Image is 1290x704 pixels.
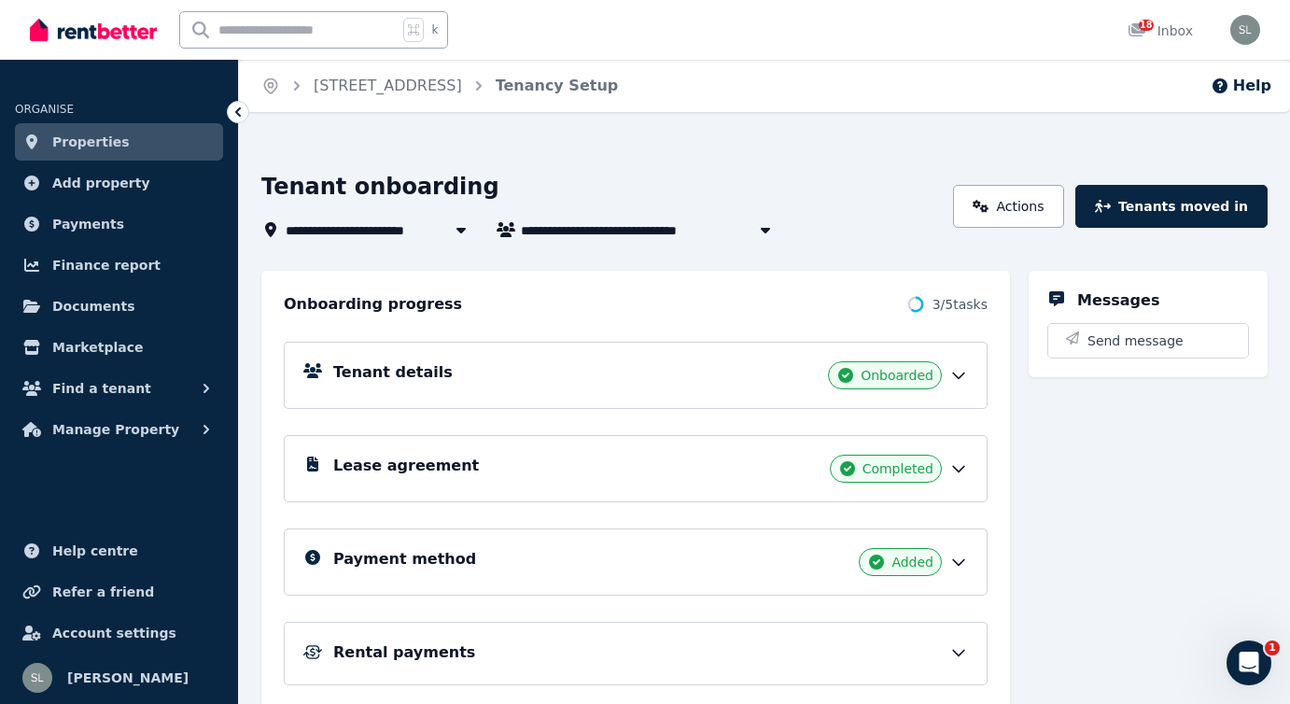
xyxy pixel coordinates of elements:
[15,573,223,611] a: Refer a friend
[891,553,933,571] span: Added
[52,295,135,317] span: Documents
[15,532,223,570] a: Help centre
[333,455,479,477] h5: Lease agreement
[52,377,151,400] span: Find a tenant
[496,75,619,97] span: Tenancy Setup
[15,329,223,366] a: Marketplace
[1087,331,1184,350] span: Send message
[239,60,640,112] nav: Breadcrumb
[15,164,223,202] a: Add property
[15,205,223,243] a: Payments
[261,172,499,202] h1: Tenant onboarding
[333,641,475,664] h5: Rental payments
[1227,641,1271,685] iframe: Intercom live chat
[15,288,223,325] a: Documents
[431,22,438,37] span: k
[15,614,223,652] a: Account settings
[52,172,150,194] span: Add property
[862,459,933,478] span: Completed
[15,370,223,407] button: Find a tenant
[15,123,223,161] a: Properties
[1265,641,1280,655] span: 1
[932,295,988,314] span: 3 / 5 tasks
[953,185,1064,228] a: Actions
[15,246,223,284] a: Finance report
[67,667,189,689] span: [PERSON_NAME]
[52,540,138,562] span: Help centre
[333,548,476,570] h5: Payment method
[314,77,462,94] a: [STREET_ADDRESS]
[1075,185,1268,228] button: Tenants moved in
[52,254,161,276] span: Finance report
[30,16,157,44] img: RentBetter
[52,213,124,235] span: Payments
[861,366,933,385] span: Onboarded
[52,622,176,644] span: Account settings
[333,361,453,384] h5: Tenant details
[52,336,143,359] span: Marketplace
[1077,289,1159,312] h5: Messages
[1048,324,1248,358] button: Send message
[15,103,74,116] span: ORGANISE
[1230,15,1260,45] img: Sean Lennon
[52,581,154,603] span: Refer a friend
[284,293,462,316] h2: Onboarding progress
[52,131,130,153] span: Properties
[1128,21,1193,40] div: Inbox
[22,663,52,693] img: Sean Lennon
[1139,20,1154,31] span: 18
[1211,75,1271,97] button: Help
[303,645,322,659] img: Rental Payments
[52,418,179,441] span: Manage Property
[15,411,223,448] button: Manage Property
